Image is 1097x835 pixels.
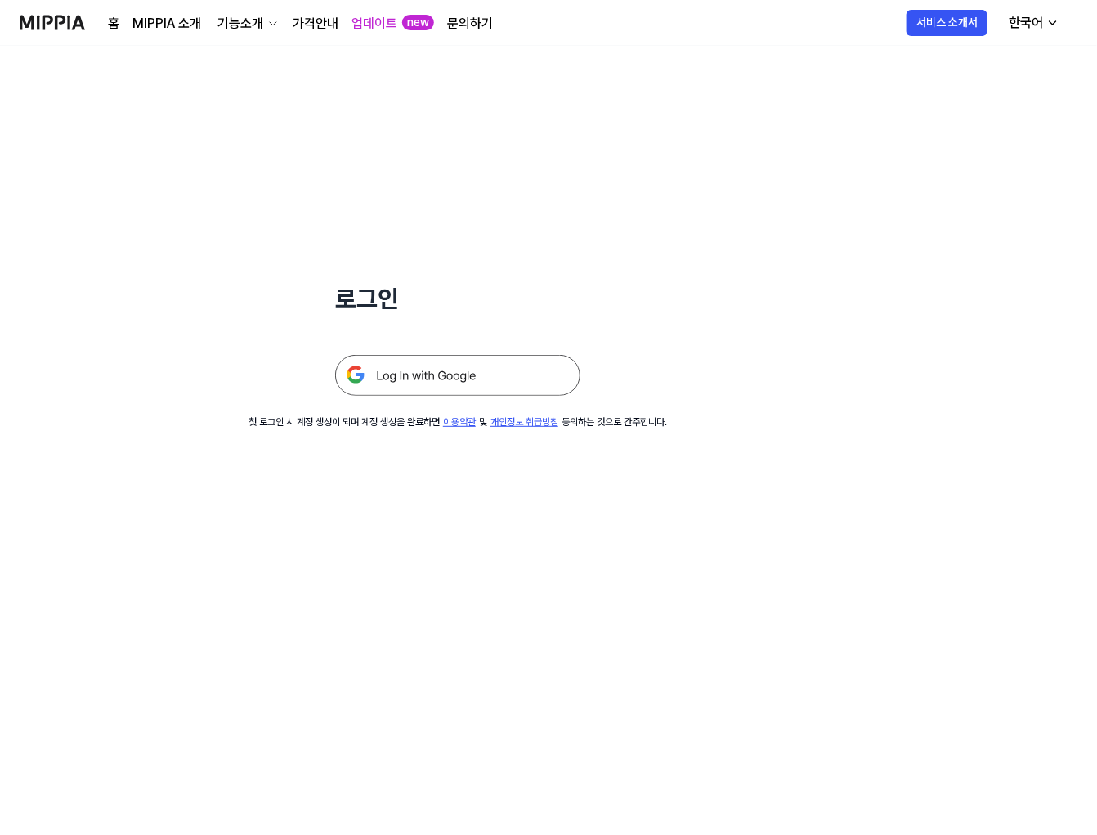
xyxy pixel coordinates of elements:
img: 구글 로그인 버튼 [335,355,580,396]
h1: 로그인 [335,281,580,316]
a: 홈 [108,14,119,34]
button: 서비스 소개서 [907,10,987,36]
a: 문의하기 [447,14,493,34]
div: new [402,15,434,31]
a: 이용약관 [443,416,476,428]
a: 업데이트 [351,14,397,34]
a: 개인정보 취급방침 [490,416,558,428]
div: 첫 로그인 시 계정 생성이 되며 계정 생성을 완료하면 및 동의하는 것으로 간주합니다. [249,415,667,429]
button: 한국어 [996,7,1069,39]
div: 한국어 [1005,13,1046,33]
button: 기능소개 [214,14,280,34]
a: MIPPIA 소개 [132,14,201,34]
div: 기능소개 [214,14,266,34]
a: 가격안내 [293,14,338,34]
